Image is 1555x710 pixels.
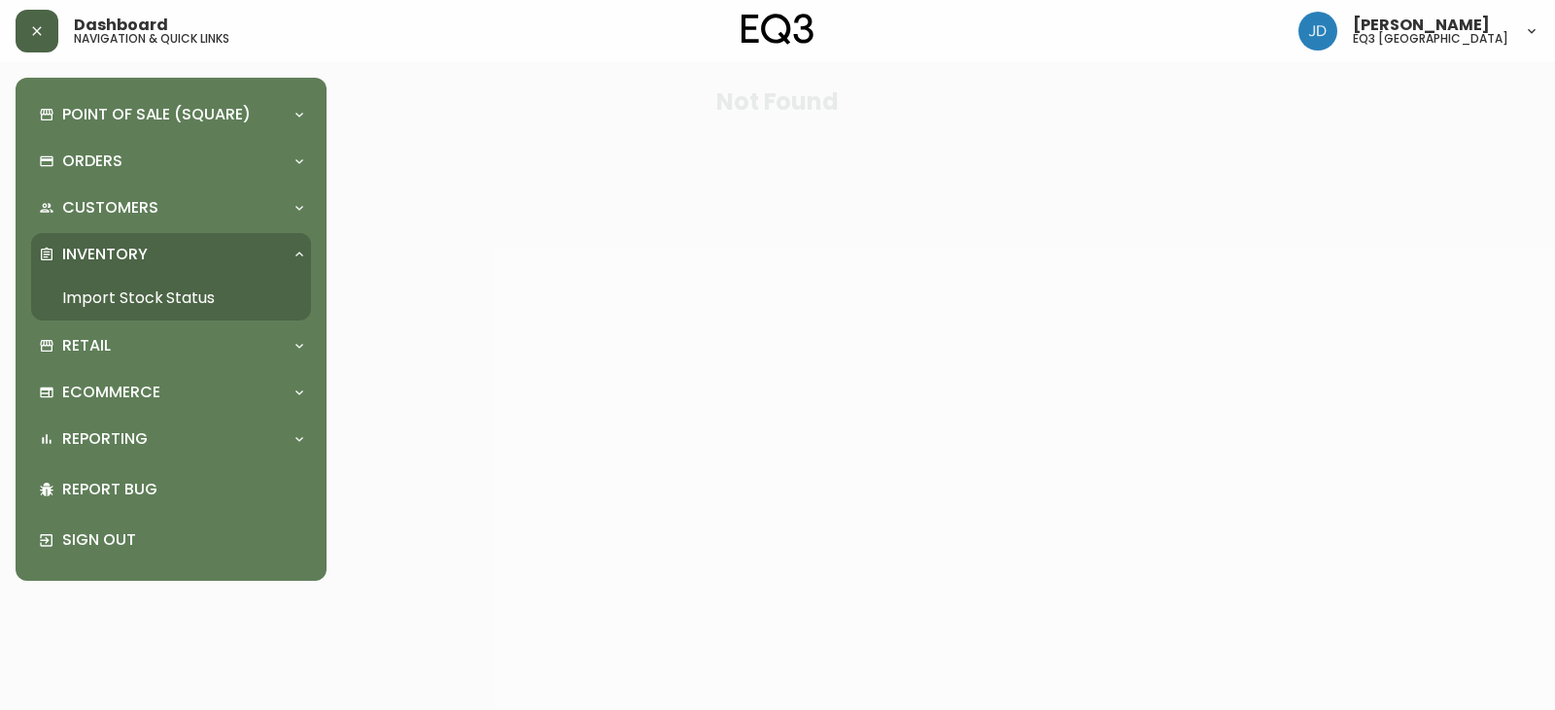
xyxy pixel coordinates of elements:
[62,244,148,265] p: Inventory
[62,197,158,219] p: Customers
[62,428,148,450] p: Reporting
[74,17,168,33] span: Dashboard
[31,93,311,136] div: Point of Sale (Square)
[62,479,303,500] p: Report Bug
[31,233,311,276] div: Inventory
[31,371,311,414] div: Ecommerce
[31,464,311,515] div: Report Bug
[62,151,122,172] p: Orders
[74,33,229,45] h5: navigation & quick links
[742,14,813,45] img: logo
[31,186,311,229] div: Customers
[1298,12,1337,51] img: 7c567ac048721f22e158fd313f7f0981
[62,104,251,125] p: Point of Sale (Square)
[1353,17,1490,33] span: [PERSON_NAME]
[31,276,311,321] a: Import Stock Status
[31,324,311,367] div: Retail
[31,140,311,183] div: Orders
[1353,33,1508,45] h5: eq3 [GEOGRAPHIC_DATA]
[31,418,311,460] div: Reporting
[62,529,303,551] p: Sign Out
[31,515,311,565] div: Sign Out
[62,335,111,356] p: Retail
[62,382,160,403] p: Ecommerce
